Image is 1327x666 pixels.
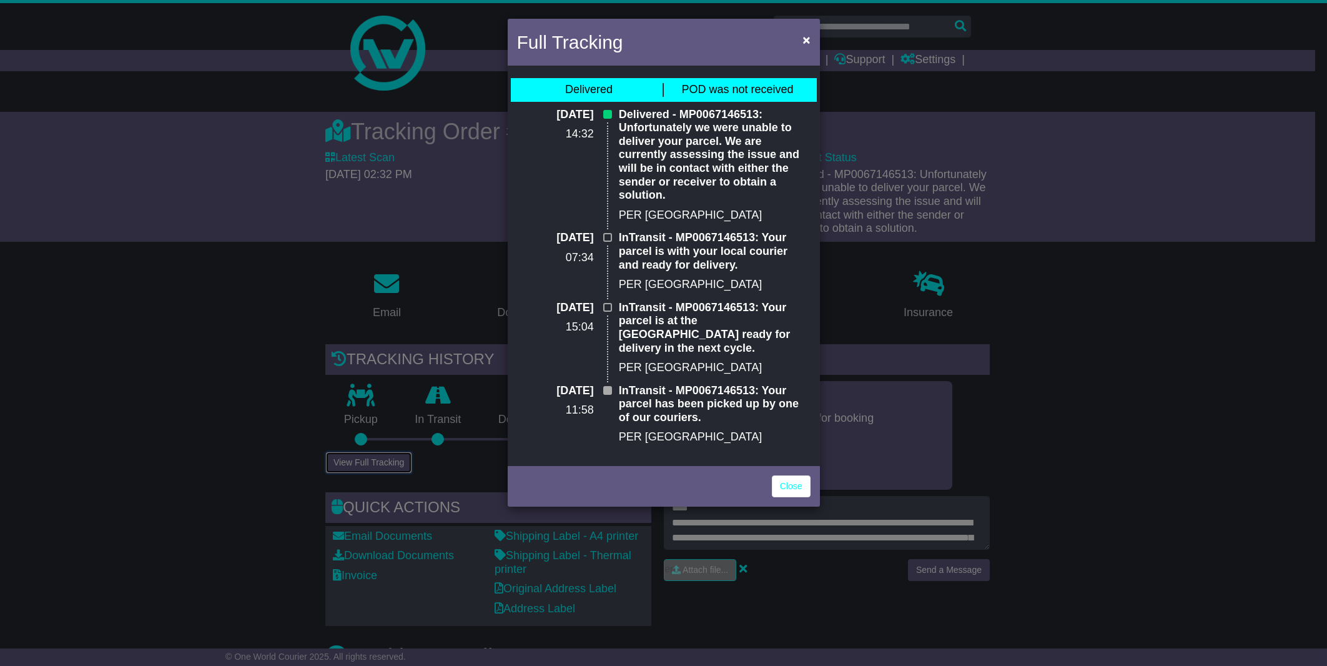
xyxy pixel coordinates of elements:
p: PER [GEOGRAPHIC_DATA] [619,430,811,444]
span: × [802,32,810,47]
div: Delivered [565,83,613,97]
p: [DATE] [517,301,594,315]
p: 15:04 [517,321,594,334]
p: [DATE] [517,108,594,122]
a: Close [772,475,811,497]
p: 07:34 [517,251,594,265]
h4: Full Tracking [517,28,623,56]
p: 14:32 [517,127,594,141]
p: PER [GEOGRAPHIC_DATA] [619,361,811,375]
p: InTransit - MP0067146513: Your parcel has been picked up by one of our couriers. [619,384,811,425]
p: InTransit - MP0067146513: Your parcel is with your local courier and ready for delivery. [619,231,811,272]
p: InTransit - MP0067146513: Your parcel is at the [GEOGRAPHIC_DATA] ready for delivery in the next ... [619,301,811,355]
p: [DATE] [517,231,594,245]
p: PER [GEOGRAPHIC_DATA] [619,278,811,292]
span: POD was not received [681,83,793,96]
p: Delivered - MP0067146513: Unfortunately we were unable to deliver your parcel. We are currently a... [619,108,811,202]
p: [DATE] [517,384,594,398]
button: Close [796,27,816,52]
p: PER [GEOGRAPHIC_DATA] [619,209,811,222]
p: 11:58 [517,404,594,417]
